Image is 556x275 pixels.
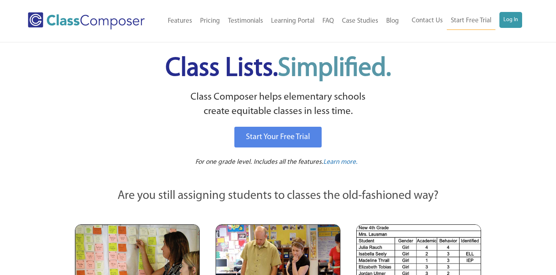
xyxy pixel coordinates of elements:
nav: Header Menu [159,12,403,30]
nav: Header Menu [403,12,522,30]
a: Start Free Trial [447,12,495,30]
a: Learn more. [323,157,358,167]
a: Pricing [196,12,224,30]
p: Are you still assigning students to classes the old-fashioned way? [75,187,481,205]
span: Learn more. [323,159,358,165]
p: Class Composer helps elementary schools create equitable classes in less time. [74,90,483,119]
a: Testimonials [224,12,267,30]
a: Case Studies [338,12,382,30]
span: For one grade level. Includes all the features. [195,159,323,165]
a: Learning Portal [267,12,318,30]
span: Class Lists. [165,56,391,82]
span: Simplified. [278,56,391,82]
span: Start Your Free Trial [246,133,310,141]
a: FAQ [318,12,338,30]
a: Log In [499,12,522,28]
a: Features [164,12,196,30]
img: Class Composer [28,12,145,29]
a: Blog [382,12,403,30]
a: Contact Us [408,12,447,29]
a: Start Your Free Trial [234,127,322,147]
